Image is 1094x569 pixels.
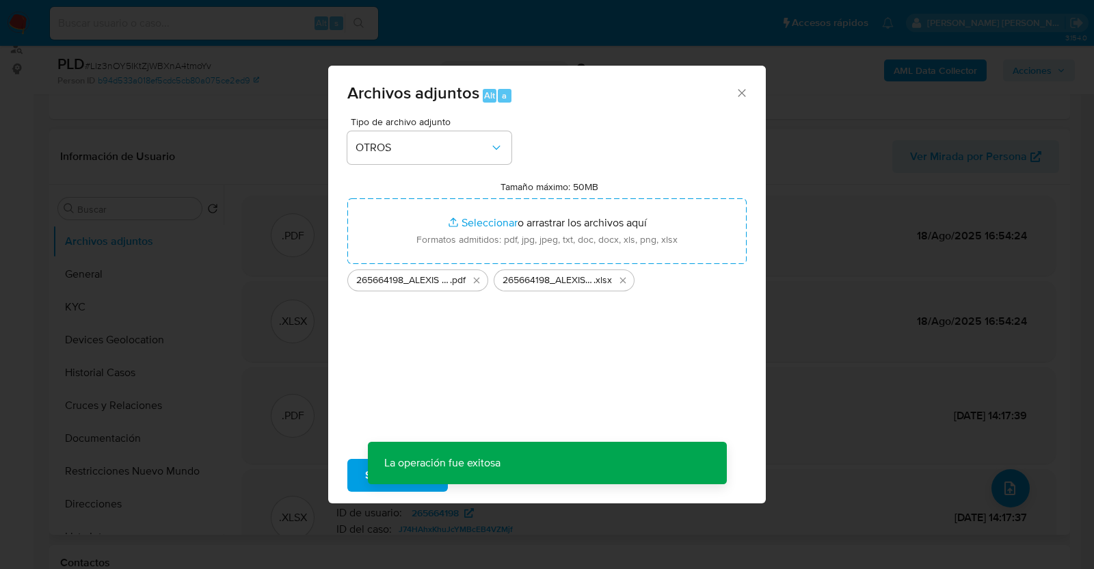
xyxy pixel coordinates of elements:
label: Tamaño máximo: 50MB [501,181,598,193]
span: 265664198_ALEXIS MORALES_JUL2025 [356,274,450,287]
button: Eliminar 265664198_ALEXIS MORALES_JUL2025.pdf [468,272,485,289]
span: Cancelar [471,460,516,490]
span: Tipo de archivo adjunto [351,117,515,127]
button: OTROS [347,131,511,164]
span: Alt [484,89,495,102]
span: Archivos adjuntos [347,81,479,105]
span: 265664198_ALEXIS MORALES_JUL2025 [503,274,593,287]
button: Subir archivo [347,459,448,492]
span: Subir archivo [365,460,430,490]
button: Eliminar 265664198_ALEXIS MORALES_JUL2025.xlsx [615,272,631,289]
span: .pdf [450,274,466,287]
span: a [502,89,507,102]
p: La operación fue exitosa [368,442,517,484]
button: Cerrar [735,86,747,98]
span: .xlsx [593,274,612,287]
ul: Archivos seleccionados [347,264,747,291]
span: OTROS [356,141,490,155]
